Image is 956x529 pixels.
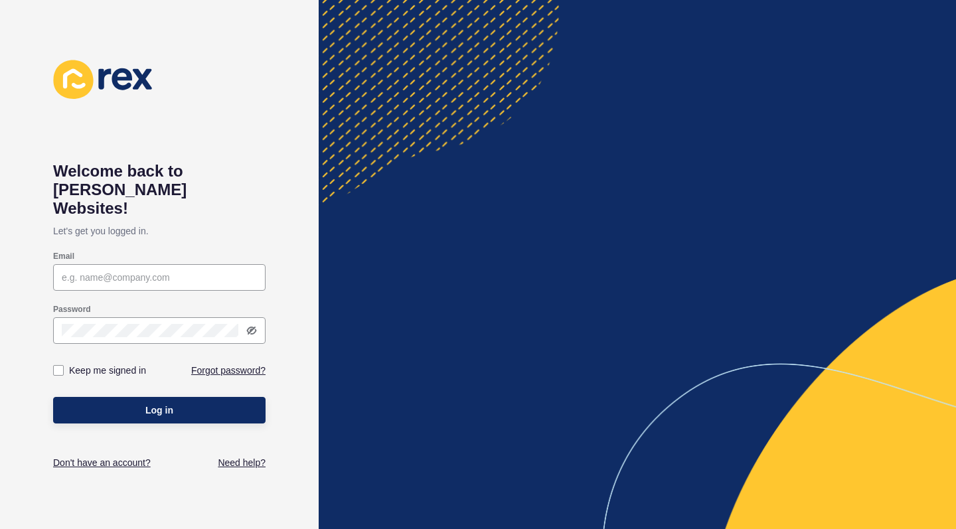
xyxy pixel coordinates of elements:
[53,251,74,262] label: Email
[145,404,173,417] span: Log in
[69,364,146,377] label: Keep me signed in
[218,456,266,469] a: Need help?
[191,364,266,377] a: Forgot password?
[53,162,266,218] h1: Welcome back to [PERSON_NAME] Websites!
[53,304,91,315] label: Password
[62,271,257,284] input: e.g. name@company.com
[53,397,266,423] button: Log in
[53,456,151,469] a: Don't have an account?
[53,218,266,244] p: Let's get you logged in.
